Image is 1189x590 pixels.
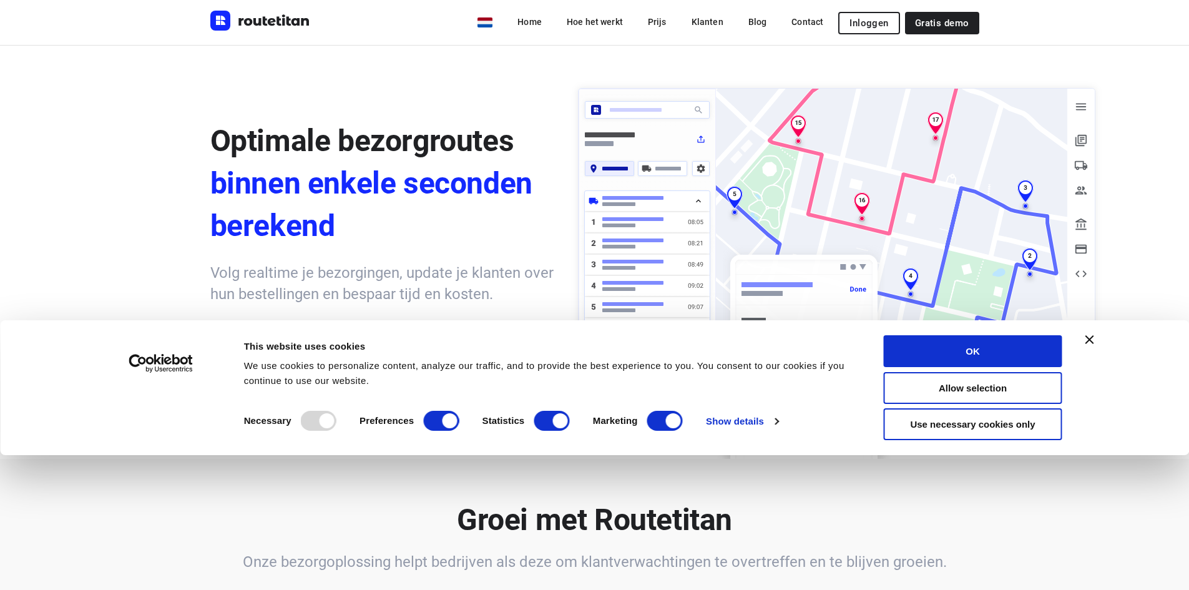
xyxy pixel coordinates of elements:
[210,551,979,573] h6: Onze bezorgoplossing helpt bedrijven als deze om klantverwachtingen te overtreffen en te blijven ...
[570,81,1103,460] img: illustration
[106,354,215,373] a: Usercentrics Cookiebot - opens in a new window
[915,18,969,28] span: Gratis demo
[738,11,777,33] a: Blog
[838,12,899,34] button: Inloggen
[1085,335,1094,344] button: Close banner
[507,11,552,33] a: Home
[682,11,733,33] a: Klanten
[706,412,778,431] a: Show details
[482,415,525,426] strong: Statistics
[244,415,291,426] strong: Necessary
[593,415,638,426] strong: Marketing
[243,405,244,406] legend: Consent Selection
[210,262,554,305] h6: Volg realtime je bezorgingen, update je klanten over hun bestellingen en bespaar tijd en kosten.
[638,11,677,33] a: Prijs
[457,502,732,538] b: Groei met Routetitan
[210,162,554,247] span: binnen enkele seconden berekend
[781,11,833,33] a: Contact
[210,11,310,34] a: Routetitan
[244,358,856,388] div: We use cookies to personalize content, analyze our traffic, and to provide the best experience to...
[884,372,1062,404] button: Allow selection
[210,11,310,31] img: Routetitan logo
[884,335,1062,367] button: OK
[210,123,514,159] span: Optimale bezorgroutes
[905,12,979,34] a: Gratis demo
[360,415,414,426] strong: Preferences
[244,339,856,354] div: This website uses cookies
[884,408,1062,440] button: Use necessary cookies only
[557,11,633,33] a: Hoe het werkt
[849,18,888,28] span: Inloggen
